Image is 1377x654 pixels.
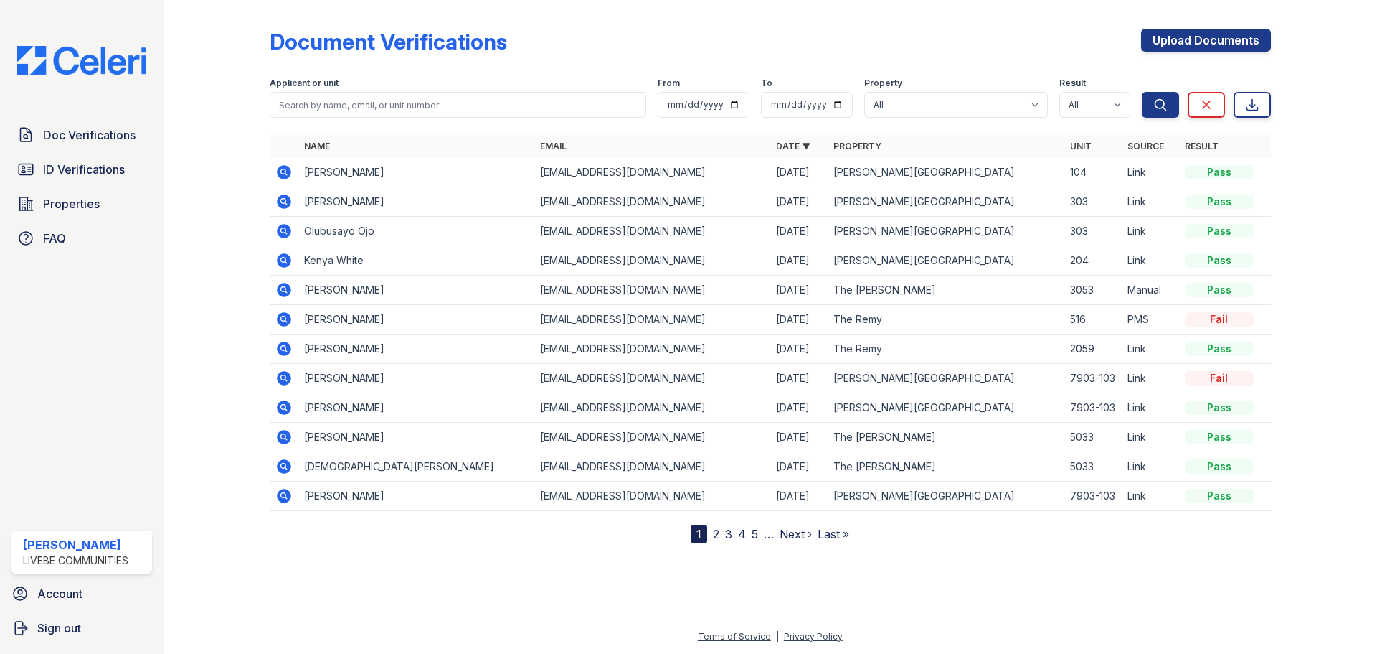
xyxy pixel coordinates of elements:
a: Email [540,141,567,151]
td: [EMAIL_ADDRESS][DOMAIN_NAME] [534,423,770,452]
a: FAQ [11,224,152,253]
span: Account [37,585,82,602]
td: [DATE] [770,305,828,335]
div: Pass [1185,342,1254,356]
td: [PERSON_NAME][GEOGRAPHIC_DATA] [828,187,1064,217]
td: Manual [1122,276,1179,305]
td: [EMAIL_ADDRESS][DOMAIN_NAME] [534,305,770,335]
div: Fail [1185,371,1254,386]
td: [EMAIL_ADDRESS][DOMAIN_NAME] [534,393,770,423]
label: To [761,78,772,89]
a: 5 [752,527,758,541]
div: Pass [1185,489,1254,503]
a: Sign out [6,614,158,643]
td: Link [1122,187,1179,217]
td: The [PERSON_NAME] [828,276,1064,305]
td: [EMAIL_ADDRESS][DOMAIN_NAME] [534,246,770,276]
a: Last » [818,527,849,541]
td: 104 [1064,158,1122,187]
div: Fail [1185,312,1254,327]
td: The [PERSON_NAME] [828,452,1064,482]
td: Link [1122,364,1179,393]
span: Properties [43,195,100,212]
td: [PERSON_NAME][GEOGRAPHIC_DATA] [828,364,1064,393]
td: 3053 [1064,276,1122,305]
td: [PERSON_NAME] [298,364,534,393]
td: [PERSON_NAME] [298,482,534,511]
a: Result [1185,141,1219,151]
a: 4 [738,527,746,541]
td: 7903-103 [1064,364,1122,393]
td: Link [1122,482,1179,511]
td: [EMAIL_ADDRESS][DOMAIN_NAME] [534,335,770,364]
td: [DATE] [770,364,828,393]
span: ID Verifications [43,161,125,178]
td: [EMAIL_ADDRESS][DOMAIN_NAME] [534,482,770,511]
label: Property [864,78,902,89]
td: 516 [1064,305,1122,335]
a: Unit [1070,141,1092,151]
td: Olubusayo Ojo [298,217,534,246]
td: [PERSON_NAME][GEOGRAPHIC_DATA] [828,158,1064,187]
td: [PERSON_NAME] [298,335,534,364]
td: [PERSON_NAME][GEOGRAPHIC_DATA] [828,246,1064,276]
td: [PERSON_NAME] [298,393,534,423]
td: 7903-103 [1064,482,1122,511]
td: [DATE] [770,217,828,246]
td: [PERSON_NAME] [298,423,534,452]
label: From [658,78,680,89]
td: [DATE] [770,452,828,482]
td: 303 [1064,217,1122,246]
td: [DEMOGRAPHIC_DATA][PERSON_NAME] [298,452,534,482]
td: [EMAIL_ADDRESS][DOMAIN_NAME] [534,158,770,187]
a: 2 [713,527,719,541]
div: Pass [1185,430,1254,444]
td: Link [1122,423,1179,452]
td: [DATE] [770,393,828,423]
label: Applicant or unit [270,78,339,89]
td: PMS [1122,305,1179,335]
td: [EMAIL_ADDRESS][DOMAIN_NAME] [534,217,770,246]
td: [PERSON_NAME][GEOGRAPHIC_DATA] [828,393,1064,423]
td: [DATE] [770,276,828,305]
div: [PERSON_NAME] [23,536,128,553]
td: 5033 [1064,452,1122,482]
div: 1 [691,525,707,543]
td: [DATE] [770,423,828,452]
a: Source [1127,141,1164,151]
div: Document Verifications [270,29,507,55]
a: Name [304,141,330,151]
div: Pass [1185,401,1254,415]
label: Result [1059,78,1086,89]
td: [EMAIL_ADDRESS][DOMAIN_NAME] [534,452,770,482]
td: The [PERSON_NAME] [828,423,1064,452]
td: [DATE] [770,246,828,276]
a: Upload Documents [1141,29,1271,52]
td: Link [1122,335,1179,364]
a: Properties [11,190,152,218]
div: Pass [1185,283,1254,297]
a: ID Verifications [11,155,152,184]
td: [EMAIL_ADDRESS][DOMAIN_NAME] [534,276,770,305]
div: Pass [1185,459,1254,474]
td: [PERSON_NAME][GEOGRAPHIC_DATA] [828,482,1064,511]
td: [EMAIL_ADDRESS][DOMAIN_NAME] [534,187,770,217]
a: 3 [725,527,732,541]
a: Privacy Policy [784,631,843,642]
div: Pass [1185,224,1254,238]
div: Pass [1185,253,1254,268]
td: [PERSON_NAME][GEOGRAPHIC_DATA] [828,217,1064,246]
td: [PERSON_NAME] [298,187,534,217]
td: [DATE] [770,158,828,187]
td: Kenya White [298,246,534,276]
td: The Remy [828,305,1064,335]
td: Link [1122,246,1179,276]
span: FAQ [43,230,66,247]
div: Pass [1185,195,1254,209]
input: Search by name, email, or unit number [270,92,646,118]
td: The Remy [828,335,1064,364]
td: [EMAIL_ADDRESS][DOMAIN_NAME] [534,364,770,393]
div: Pass [1185,165,1254,179]
span: Doc Verifications [43,126,136,144]
td: [PERSON_NAME] [298,158,534,187]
